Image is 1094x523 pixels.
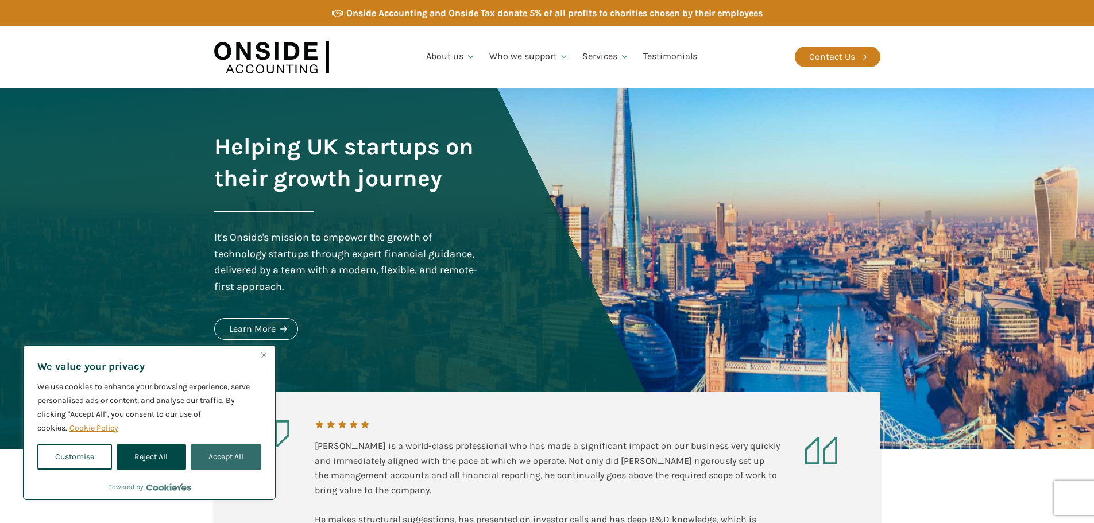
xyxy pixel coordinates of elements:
img: Onside Accounting [214,35,329,79]
p: We use cookies to enhance your browsing experience, serve personalised ads or content, and analys... [37,380,261,435]
a: Visit CookieYes website [146,483,191,491]
button: Customise [37,444,112,470]
div: Contact Us [809,49,855,64]
a: Services [575,37,636,76]
a: Learn More [214,318,298,340]
a: Contact Us [795,47,880,67]
a: Cookie Policy [69,423,119,433]
a: Testimonials [636,37,704,76]
div: It's Onside's mission to empower the growth of technology startups through expert financial guida... [214,229,481,295]
a: About us [419,37,482,76]
button: Reject All [117,444,185,470]
button: Accept All [191,444,261,470]
button: Close [257,348,270,362]
div: Learn More [229,321,276,336]
a: Who we support [482,37,576,76]
div: Powered by [108,481,191,493]
div: We value your privacy [23,345,276,500]
img: Close [261,352,266,358]
p: We value your privacy [37,359,261,373]
h1: Helping UK startups on their growth journey [214,131,481,194]
div: Onside Accounting and Onside Tax donate 5% of all profits to charities chosen by their employees [346,6,763,21]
